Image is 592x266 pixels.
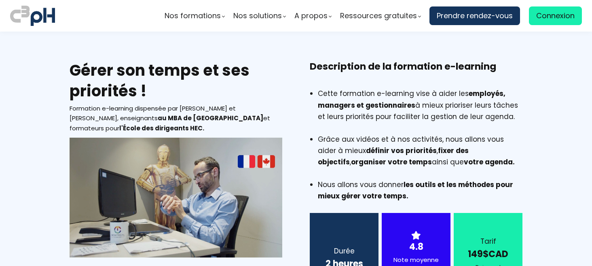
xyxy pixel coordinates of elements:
strong: les outils et les méthodes pour mieux gérer votre temps. [318,180,513,201]
strong: votre agenda. [464,157,515,167]
div: Durée [320,245,368,257]
strong: organiser votre temps [351,157,432,167]
strong: 149$CAD [468,248,508,260]
img: logo C3PH [10,4,55,28]
b: l'École des dirigeants HEC. [119,124,204,132]
li: Grâce aux vidéos et à nos activités, nous allons vous aider à mieux , , ainsi que [318,134,522,179]
li: Nous allons vous donner [318,179,522,202]
strong: fixer des objectifs [318,146,469,167]
span: Nos formations [165,10,221,22]
span: A propos [294,10,328,22]
strong: définir vos priorités [366,146,437,155]
li: Cette formation e-learning vise à aider les à mieux prioriser leurs tâches et leurs priorités pou... [318,88,522,133]
span: Prendre rendez-vous [437,10,513,22]
h3: Description de la formation e-learning [310,60,522,86]
b: au MBA de [GEOGRAPHIC_DATA] [158,114,263,122]
span: Ressources gratuites [340,10,417,22]
h2: Gérer son temps et ses priorités ! [70,60,282,102]
span: Nos solutions [233,10,282,22]
a: Connexion [529,6,582,25]
span: Connexion [536,10,575,22]
div: Formation e-learning dispensée par [PERSON_NAME] et [PERSON_NAME], enseignants et formateurs pour [70,104,282,134]
strong: employés, managers et gestionnaires [318,89,505,110]
strong: 4.8 [409,240,423,253]
a: Prendre rendez-vous [429,6,520,25]
div: Tarif [464,236,512,247]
